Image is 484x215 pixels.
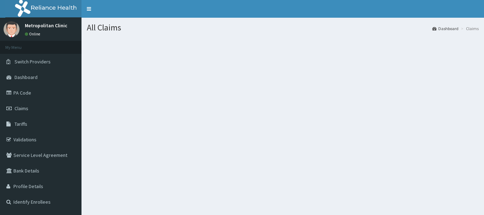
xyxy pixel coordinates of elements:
[15,105,28,112] span: Claims
[4,21,19,37] img: User Image
[15,74,38,80] span: Dashboard
[25,23,67,28] p: Metropolitan Clinic
[432,26,458,32] a: Dashboard
[15,58,51,65] span: Switch Providers
[25,32,42,36] a: Online
[459,26,479,32] li: Claims
[15,121,27,127] span: Tariffs
[87,23,479,32] h1: All Claims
